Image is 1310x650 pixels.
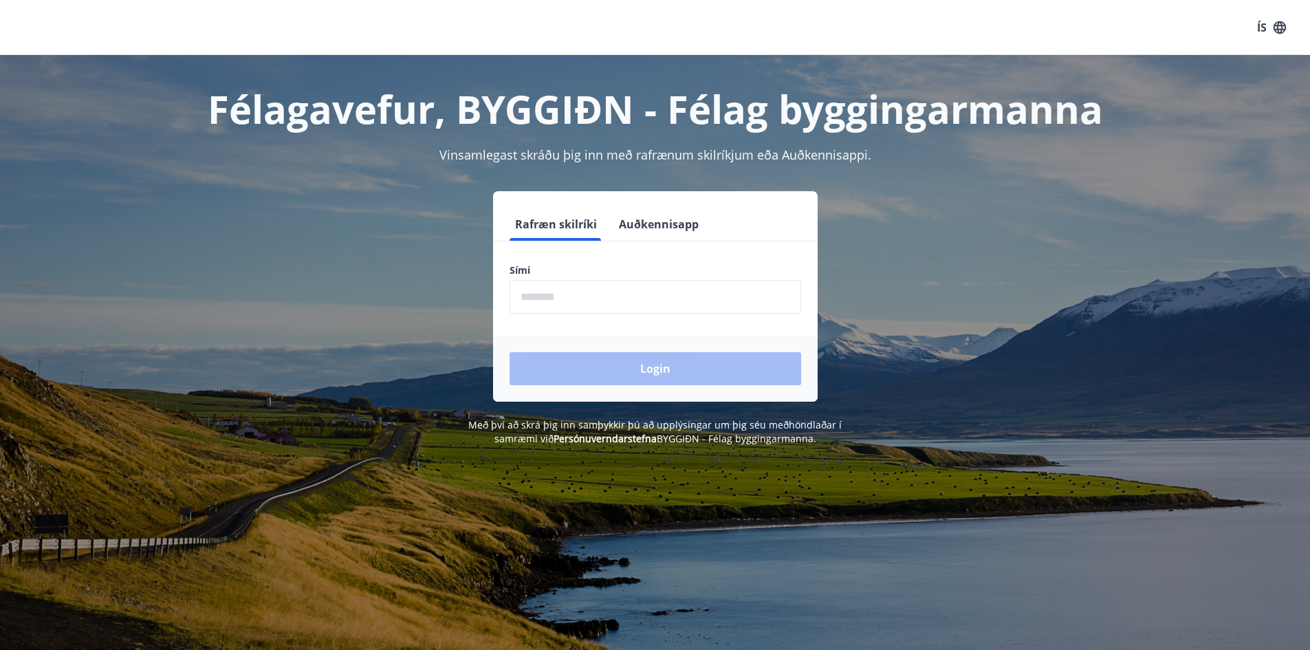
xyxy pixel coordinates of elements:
label: Sími [510,263,801,277]
button: ÍS [1249,15,1293,40]
button: Rafræn skilríki [510,208,602,241]
h1: Félagavefur, BYGGIÐN - Félag byggingarmanna [177,83,1134,135]
button: Auðkennisapp [613,208,704,241]
span: Með því að skrá þig inn samþykkir þú að upplýsingar um þig séu meðhöndlaðar í samræmi við BYGGIÐN... [468,418,842,445]
a: Persónuverndarstefna [554,432,657,445]
span: Vinsamlegast skráðu þig inn með rafrænum skilríkjum eða Auðkennisappi. [439,147,871,163]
